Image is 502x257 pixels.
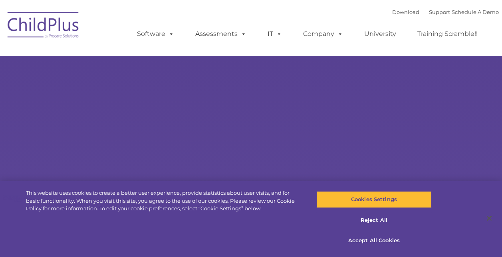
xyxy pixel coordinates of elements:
font: | [392,9,499,15]
button: Accept All Cookies [316,232,432,249]
button: Reject All [316,212,432,229]
a: Download [392,9,419,15]
div: This website uses cookies to create a better user experience, provide statistics about user visit... [26,189,301,213]
a: Schedule A Demo [452,9,499,15]
a: University [356,26,404,42]
a: Company [295,26,351,42]
a: Training Scramble!! [409,26,486,42]
a: Software [129,26,182,42]
a: Support [429,9,450,15]
button: Close [480,210,498,227]
a: IT [260,26,290,42]
a: Assessments [187,26,254,42]
button: Cookies Settings [316,191,432,208]
img: ChildPlus by Procare Solutions [4,6,83,46]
